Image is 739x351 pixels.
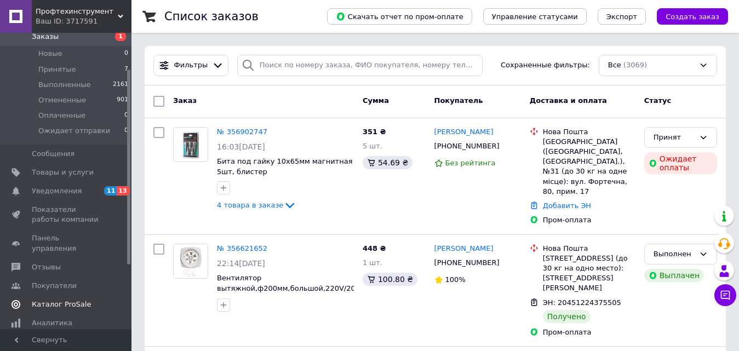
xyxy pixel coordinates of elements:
[327,8,472,25] button: Скачать отчет по пром-оплате
[543,127,635,137] div: Нова Пошта
[434,96,483,105] span: Покупатель
[530,96,607,105] span: Доставка и оплата
[104,186,117,195] span: 11
[32,32,59,42] span: Заказы
[543,310,591,323] div: Получено
[445,159,496,167] span: Без рейтинга
[174,244,208,278] img: Фото товару
[654,249,695,260] div: Выполнен
[363,96,389,105] span: Сумма
[434,127,494,137] a: [PERSON_NAME]
[32,262,61,272] span: Отзывы
[434,258,500,267] span: [PHONE_NUMBER]
[363,273,417,286] div: 100.80 ₴
[543,215,635,225] div: Пром-оплата
[363,142,382,150] span: 5 шт.
[363,156,413,169] div: 54.69 ₴
[217,157,352,176] a: Бита под гайку 10х65мм магнитная 5шт, блистер
[543,202,591,210] a: Добавить ЭН
[38,65,76,74] span: Принятые
[124,65,128,74] span: 7
[113,80,128,90] span: 2161
[117,95,128,105] span: 901
[38,95,86,105] span: Отмененные
[38,49,62,59] span: Новые
[644,152,717,174] div: Ожидает оплаты
[654,132,695,143] div: Принят
[115,32,126,41] span: 1
[32,205,101,225] span: Показатели работы компании
[543,327,635,337] div: Пром-оплата
[598,8,646,25] button: Экспорт
[217,201,283,209] span: 4 товара в заказе
[434,244,494,254] a: [PERSON_NAME]
[657,8,728,25] button: Создать заказ
[38,80,91,90] span: Выполненные
[492,13,578,21] span: Управление статусами
[124,111,128,120] span: 0
[483,8,587,25] button: Управление статусами
[32,281,77,291] span: Покупатели
[117,186,129,195] span: 13
[217,259,265,268] span: 22:14[DATE]
[174,128,208,162] img: Фото товару
[173,244,208,279] a: Фото товару
[543,298,621,307] span: ЭН: 20451224375505
[36,7,118,16] span: Профтехинструмент
[644,96,672,105] span: Статус
[124,126,128,136] span: 0
[363,128,386,136] span: 351 ₴
[36,16,131,26] div: Ваш ID: 3717591
[608,60,621,71] span: Все
[237,55,483,76] input: Поиск по номеру заказа, ФИО покупателя, номеру телефона, Email, номеру накладной
[173,127,208,162] a: Фото товару
[623,61,647,69] span: (3069)
[32,149,75,159] span: Сообщения
[32,186,82,196] span: Уведомления
[714,284,736,306] button: Чат с покупателем
[363,244,386,252] span: 448 ₴
[445,275,466,284] span: 100%
[646,12,728,20] a: Создать заказ
[501,60,590,71] span: Сохраненные фильтры:
[38,111,85,120] span: Оплаченные
[217,244,267,252] a: № 356621652
[606,13,637,21] span: Экспорт
[217,274,383,302] a: Вентилятор вытяжной,ф200мм,большой,220V/20W/50Hz Duofa Industry
[173,96,197,105] span: Заказ
[543,254,635,294] div: [STREET_ADDRESS] (до 30 кг на одно место): [STREET_ADDRESS][PERSON_NAME]
[217,142,265,151] span: 16:03[DATE]
[217,128,267,136] a: № 356902747
[543,137,635,197] div: [GEOGRAPHIC_DATA] ([GEOGRAPHIC_DATA], [GEOGRAPHIC_DATA].), №31 (до 30 кг на одне місце): вул. Фор...
[32,318,72,328] span: Аналитика
[543,244,635,254] div: Нова Пошта
[32,168,94,177] span: Товары и услуги
[124,49,128,59] span: 0
[32,233,101,253] span: Панель управления
[644,269,704,282] div: Выплачен
[38,126,110,136] span: Ожидает отправки
[217,201,296,209] a: 4 товара в заказе
[32,300,91,309] span: Каталог ProSale
[363,258,382,267] span: 1 шт.
[336,11,463,21] span: Скачать отчет по пром-оплате
[434,142,500,150] span: [PHONE_NUMBER]
[666,13,719,21] span: Создать заказ
[174,60,208,71] span: Фильтры
[164,10,259,23] h1: Список заказов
